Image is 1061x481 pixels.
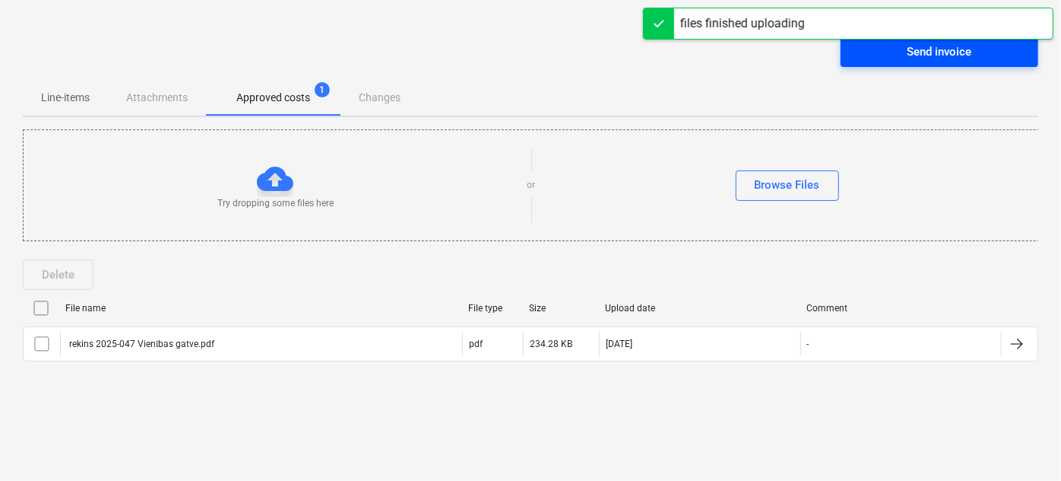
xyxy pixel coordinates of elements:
div: 234.28 KB [530,339,572,349]
div: rekins 2025-047 Vienības gatve.pdf [67,339,214,350]
div: Browse Files [755,175,820,195]
div: - [807,339,809,349]
p: Approved costs [236,90,310,106]
div: pdf [469,339,483,349]
button: Send invoice [841,37,1038,67]
div: files finished uploading [680,14,805,33]
p: Try dropping some files here [217,197,334,210]
span: 1 [315,82,330,97]
div: File type [468,303,517,314]
div: Upload date [605,303,794,314]
div: File name [65,303,456,314]
div: Size [529,303,593,314]
p: or [527,179,536,192]
p: Line-items [41,90,90,106]
button: Browse Files [736,170,839,201]
div: Try dropping some files hereorBrowse Files [23,129,1040,241]
div: Send invoice [907,42,972,62]
div: Comment [806,303,996,314]
div: [DATE] [606,339,632,349]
